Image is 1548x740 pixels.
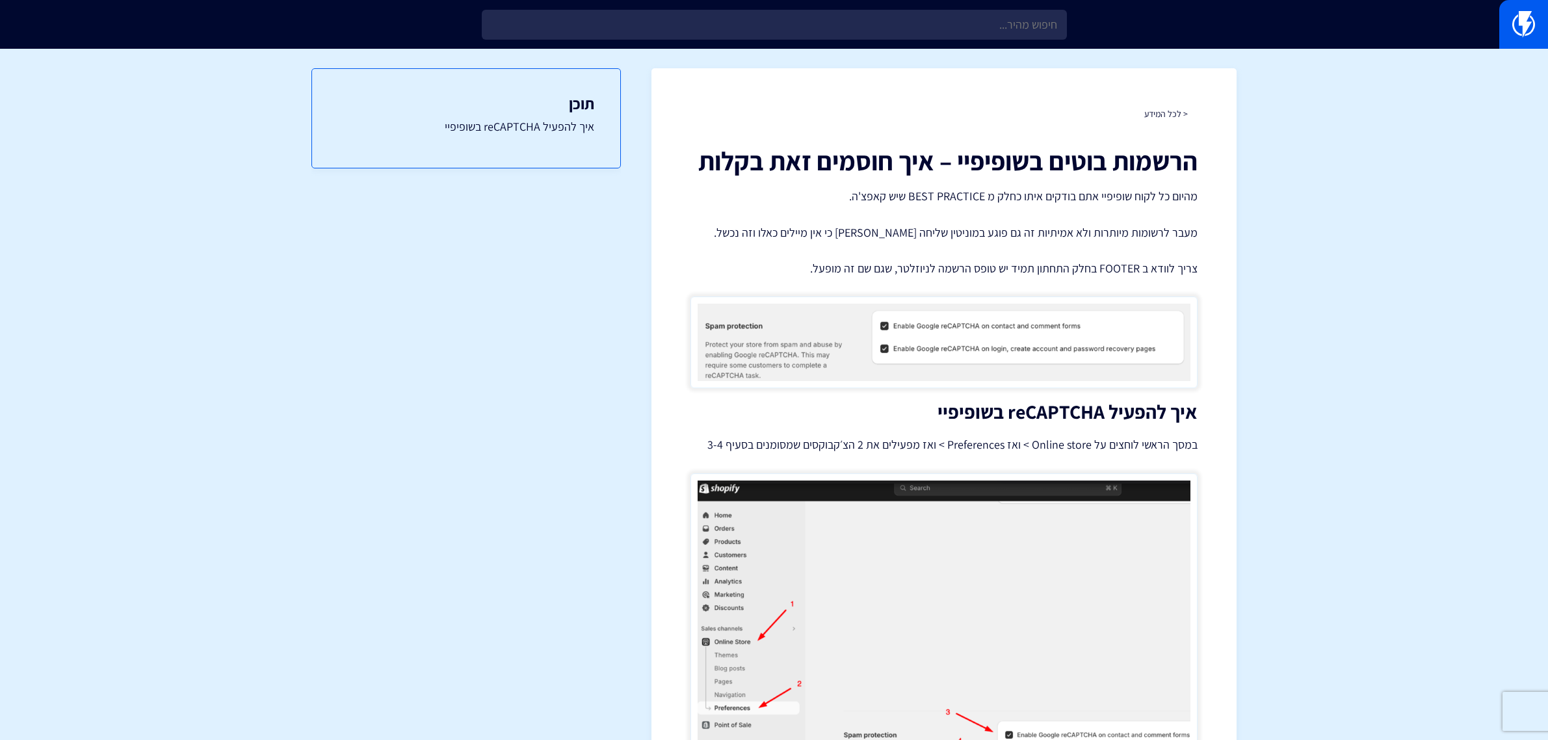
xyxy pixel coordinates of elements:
a: < לכל המידע [1144,108,1188,120]
a: איך להפעיל reCAPTCHA בשופיפיי [338,118,594,135]
h2: איך להפעיל reCAPTCHA בשופיפיי [690,401,1198,423]
p: צריך לוודא ב FOOTER בחלק התחתון תמיד יש טופס הרשמה לניוזלטר, שגם שם זה מופעל. [690,260,1198,277]
p: במסך הראשי לוחצים על Online store > ואז Preferences > ואז מפעילים את 2 הצ׳קבוקסים שמסומנים בסעיף 3-4 [690,436,1198,454]
input: חיפוש מהיר... [482,10,1067,40]
h1: הרשמות בוטים בשופיפיי – איך חוסמים זאת בקלות [690,146,1198,175]
p: מהיום כל לקוח שופיפיי אתם בודקים איתו כחלק מ BEST PRACTICE שיש קאפצ'ה. [690,188,1198,205]
h3: תוכן [338,95,594,112]
p: מעבר לרשומות מיותרות ולא אמיתיות זה גם פוגע במוניטין שליחה [PERSON_NAME] כי אין מיילים כאלו וזה נ... [690,224,1198,241]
